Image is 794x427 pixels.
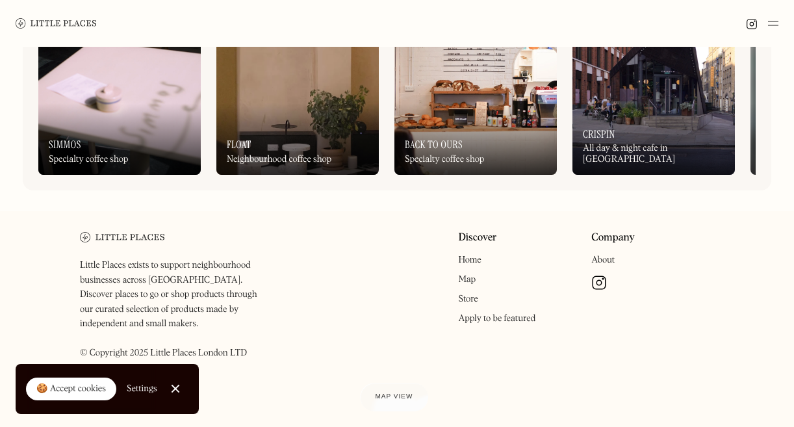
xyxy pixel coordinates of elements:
[26,378,116,401] a: 🍪 Accept cookies
[591,255,615,265] a: About
[227,154,331,165] div: Neighbourhood coffee shop
[405,138,463,151] h3: Back to Ours
[583,143,724,165] div: All day & night cafe in [GEOGRAPHIC_DATA]
[49,138,81,151] h3: Simmos
[360,383,429,411] a: Map view
[36,383,106,396] div: 🍪 Accept cookies
[127,384,157,393] div: Settings
[458,232,496,244] a: Discover
[458,275,476,284] a: Map
[127,374,157,404] a: Settings
[162,376,188,402] a: Close Cookie Popup
[49,154,128,165] div: Specialty coffee shop
[583,128,615,140] h3: Crispin
[458,255,481,265] a: Home
[376,393,413,400] span: Map view
[458,314,535,323] a: Apply to be featured
[458,294,478,304] a: Store
[80,258,270,360] p: Little Places exists to support neighbourhood businesses across [GEOGRAPHIC_DATA]. Discover place...
[227,138,251,151] h3: Float
[591,232,635,244] a: Company
[405,154,484,165] div: Specialty coffee shop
